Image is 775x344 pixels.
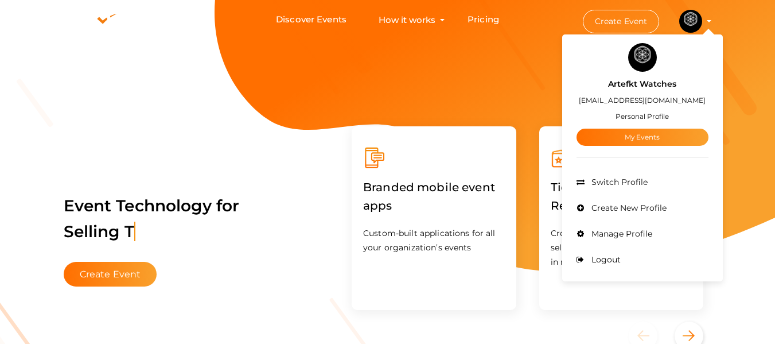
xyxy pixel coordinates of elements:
[363,169,505,223] label: Branded mobile event apps
[551,226,692,269] p: Create your event and start selling your tickets/registrations in minutes.
[551,201,692,212] a: Ticketing & Registration
[589,254,621,265] span: Logout
[589,177,648,187] span: Switch Profile
[589,203,667,213] span: Create New Profile
[375,9,439,30] button: How it works
[589,229,652,239] span: Manage Profile
[64,222,135,241] span: Selling T
[468,9,499,30] a: Pricing
[551,169,692,223] label: Ticketing & Registration
[276,9,346,30] a: Discover Events
[628,43,657,72] img: 2POI3YT7_small.jpeg
[363,226,505,255] p: Custom-built applications for all your organization’s events
[679,10,702,33] img: 2POI3YT7_small.jpeg
[583,10,660,33] button: Create Event
[363,201,505,212] a: Branded mobile event apps
[608,78,676,91] label: Artefkt Watches
[64,262,157,287] button: Create Event
[579,94,706,107] label: [EMAIL_ADDRESS][DOMAIN_NAME]
[64,179,240,259] label: Event Technology for
[577,129,708,146] a: My Events
[616,112,669,121] small: Personal Profile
